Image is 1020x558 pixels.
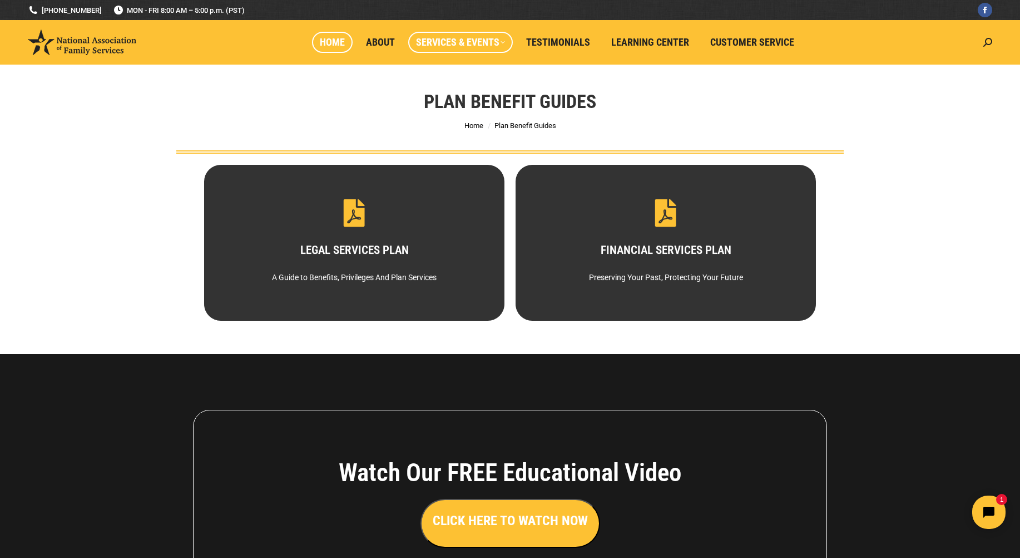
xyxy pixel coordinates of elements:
span: About [366,36,395,48]
div: Preserving Your Past, Protecting Your Future [535,267,796,287]
h4: Watch Our FREE Educational Video [277,458,743,488]
span: Testimonials [526,36,590,48]
h1: Plan Benefit Guides [424,89,596,114]
span: Learning Center [611,36,689,48]
span: Services & Events [416,36,505,48]
a: Home [464,121,483,130]
iframe: Tidio Chat [824,486,1015,539]
button: CLICK HERE TO WATCH NOW [420,499,600,548]
h3: LEGAL SERVICES PLAN [224,244,485,256]
span: Plan Benefit Guides [494,121,556,130]
span: Home [320,36,345,48]
img: National Association of Family Services [28,30,136,55]
h3: CLICK HERE TO WATCH NOW [433,511,588,530]
a: CLICK HERE TO WATCH NOW [420,516,600,527]
a: Testimonials [518,32,598,53]
a: [PHONE_NUMBER] [28,5,102,16]
h3: FINANCIAL SERVICES PLAN [535,244,796,256]
a: Customer Service [702,32,802,53]
div: A Guide to Benefits, Privileges And Plan Services [224,267,485,287]
a: Facebook page opens in new window [978,3,992,17]
a: About [358,32,403,53]
span: MON - FRI 8:00 AM – 5:00 p.m. (PST) [113,5,245,16]
span: Customer Service [710,36,794,48]
a: Home [312,32,353,53]
a: Learning Center [603,32,697,53]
